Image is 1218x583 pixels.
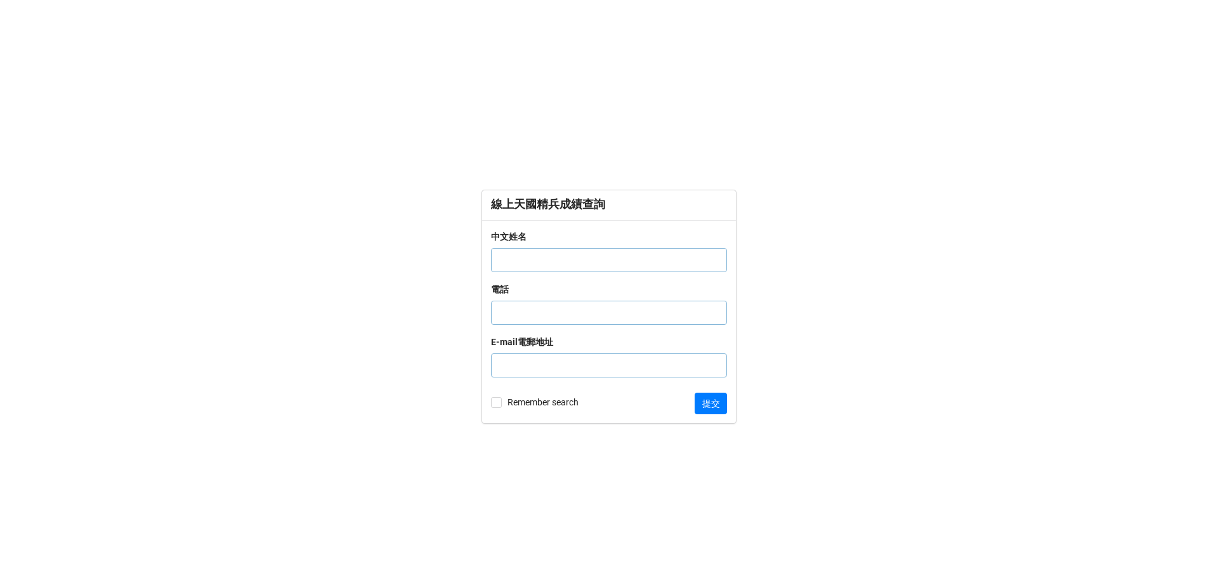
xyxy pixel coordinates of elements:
button: 提交 [695,393,727,414]
div: 線上天國精兵成績查詢 [491,197,727,211]
div: E-mail電郵地址 [491,335,553,349]
label: Remember search [491,397,579,408]
div: 中文姓名 [491,230,527,244]
div: 電話 [491,282,509,296]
